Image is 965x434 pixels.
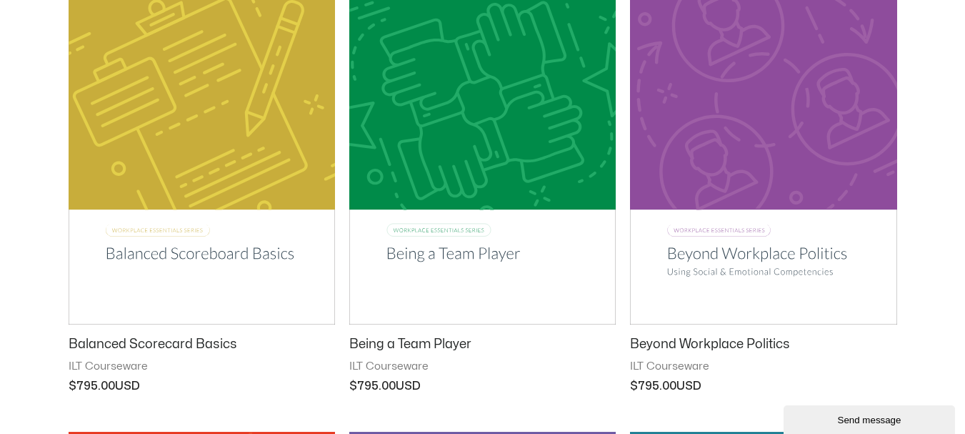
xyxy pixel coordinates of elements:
[349,360,616,374] span: ILT Courseware
[349,336,616,352] h2: Being a Team Player
[630,336,896,359] a: Beyond Workplace Politics
[630,336,896,352] h2: Beyond Workplace Politics
[69,380,115,392] bdi: 795.00
[349,380,357,392] span: $
[630,360,896,374] span: ILT Courseware
[784,403,958,434] iframe: chat widget
[630,380,676,392] bdi: 795.00
[69,336,335,352] h2: Balanced Scorecard Basics
[630,380,638,392] span: $
[349,336,616,359] a: Being a Team Player
[69,336,335,359] a: Balanced Scorecard Basics
[349,380,396,392] bdi: 795.00
[69,380,76,392] span: $
[69,360,335,374] span: ILT Courseware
